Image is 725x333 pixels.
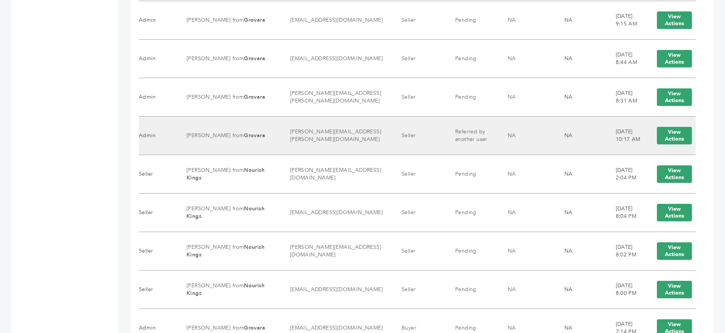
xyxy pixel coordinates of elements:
span: [DATE] 8:44 AM [616,51,637,66]
a: Pending [455,93,476,101]
td: NA [555,232,606,271]
a: [PERSON_NAME] from [186,93,265,101]
a: Seller [402,132,416,139]
a: Referred by another user [455,128,488,143]
button: View Actions [657,281,692,298]
td: Seller [139,271,177,309]
a: [PERSON_NAME][EMAIL_ADDRESS][DOMAIN_NAME] [290,166,381,181]
a: Seller [402,93,416,101]
td: Admin [139,40,177,78]
td: NA [555,78,606,117]
td: NA [555,194,606,232]
button: View Actions [657,88,692,106]
span: [DATE] 8:00 PM [616,282,637,297]
b: Nourish Kings [186,243,265,258]
button: View Actions [657,11,692,29]
a: Pending [455,170,476,178]
b: Grovara [244,324,265,331]
a: [EMAIL_ADDRESS][DOMAIN_NAME] [290,286,383,293]
a: NA [508,209,516,216]
td: NA [555,271,606,309]
a: [PERSON_NAME] from [186,132,265,139]
a: NA [508,286,516,293]
td: Admin [139,117,177,155]
a: [PERSON_NAME] from [186,16,265,24]
a: [PERSON_NAME] from [186,205,265,220]
b: Grovara [244,55,265,62]
span: [DATE] 9:15 AM [616,13,637,27]
td: Admin [139,1,177,40]
td: NA [555,117,606,155]
b: Nourish Kings [186,166,265,181]
a: [PERSON_NAME] from [186,55,265,62]
td: Seller [139,194,177,232]
a: Pending [455,209,476,216]
button: View Actions [657,165,692,183]
a: [PERSON_NAME][EMAIL_ADDRESS][DOMAIN_NAME] [290,243,381,258]
a: Pending [455,324,476,331]
a: Seller [402,55,416,62]
td: Admin [139,78,177,117]
a: Seller [402,247,416,255]
a: [PERSON_NAME] from [186,282,265,297]
a: Buyer [402,324,416,331]
a: Pending [455,247,476,255]
button: View Actions [657,127,692,144]
a: Seller [402,170,416,178]
a: [EMAIL_ADDRESS][DOMAIN_NAME] [290,16,383,24]
a: NA [508,93,516,101]
span: [DATE] 8:04 PM [616,205,637,220]
a: [EMAIL_ADDRESS][DOMAIN_NAME] [290,55,383,62]
b: Nourish Kings [186,205,265,220]
a: NA [508,55,516,62]
a: Pending [455,16,476,24]
a: Pending [455,286,476,293]
a: NA [508,16,516,24]
a: Seller [402,286,416,293]
a: NA [508,170,516,178]
a: NA [508,132,516,139]
a: Seller [402,209,416,216]
td: NA [555,40,606,78]
button: View Actions [657,242,692,260]
b: Nourish Kings [186,282,265,297]
b: Grovara [244,16,265,24]
a: [PERSON_NAME] from [186,243,265,258]
a: [EMAIL_ADDRESS][DOMAIN_NAME] [290,324,383,331]
a: NA [508,247,516,255]
a: Seller [402,16,416,24]
span: [DATE] 10:17 AM [616,128,641,143]
a: [EMAIL_ADDRESS][DOMAIN_NAME] [290,209,383,216]
a: [PERSON_NAME][EMAIL_ADDRESS][PERSON_NAME][DOMAIN_NAME] [290,128,381,143]
a: Pending [455,55,476,62]
a: [PERSON_NAME] from [186,324,265,331]
button: View Actions [657,204,692,221]
b: Grovara [244,93,265,101]
td: Seller [139,232,177,271]
td: NA [555,1,606,40]
td: Seller [139,155,177,194]
span: [DATE] 8:02 PM [616,243,637,258]
a: [PERSON_NAME][EMAIL_ADDRESS][PERSON_NAME][DOMAIN_NAME] [290,90,381,104]
a: [PERSON_NAME] from [186,166,265,181]
span: [DATE] 2:04 PM [616,166,637,181]
span: [DATE] 8:31 AM [616,90,637,104]
td: NA [555,155,606,194]
button: View Actions [657,50,692,67]
b: Grovara [244,132,265,139]
a: NA [508,324,516,331]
